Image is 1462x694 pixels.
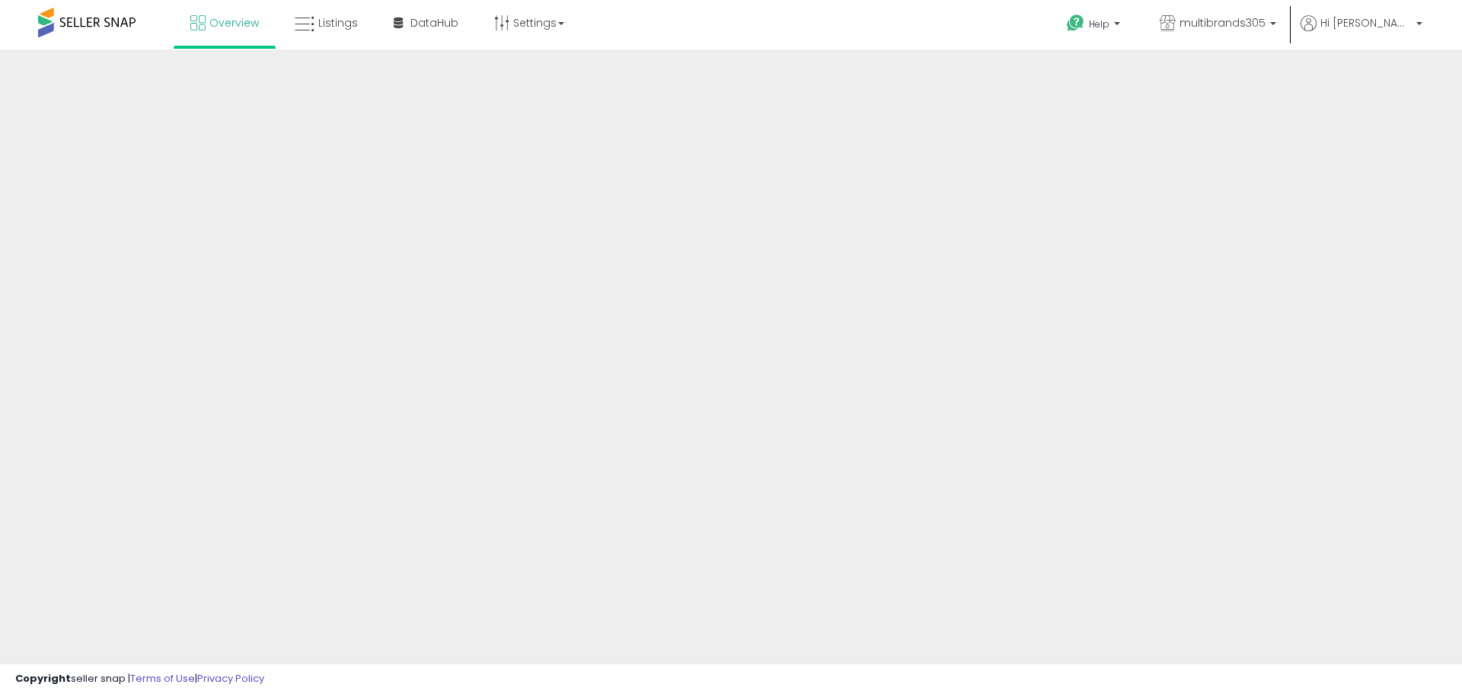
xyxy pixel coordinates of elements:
span: DataHub [410,15,458,30]
span: Listings [318,15,358,30]
span: multibrands305 [1179,15,1266,30]
span: Hi [PERSON_NAME] [1320,15,1412,30]
div: seller snap | | [15,672,264,686]
a: Help [1055,2,1135,50]
a: Privacy Policy [197,671,264,686]
span: Overview [209,15,259,30]
a: Hi [PERSON_NAME] [1301,15,1422,50]
a: Terms of Use [130,671,195,686]
i: Get Help [1066,14,1085,33]
span: Help [1089,18,1109,30]
strong: Copyright [15,671,71,686]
